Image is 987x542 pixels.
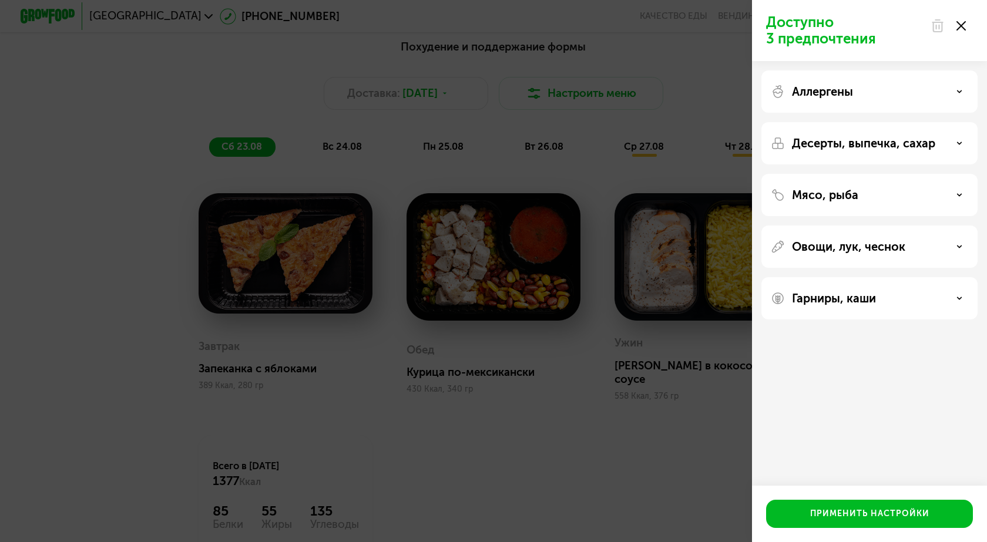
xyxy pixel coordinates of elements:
[792,188,858,202] p: Мясо, рыба
[792,85,853,99] p: Аллергены
[792,240,905,254] p: Овощи, лук, чеснок
[792,136,935,150] p: Десерты, выпечка, сахар
[792,291,876,305] p: Гарниры, каши
[810,508,929,520] div: Применить настройки
[766,14,924,47] p: Доступно 3 предпочтения
[766,500,973,528] button: Применить настройки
